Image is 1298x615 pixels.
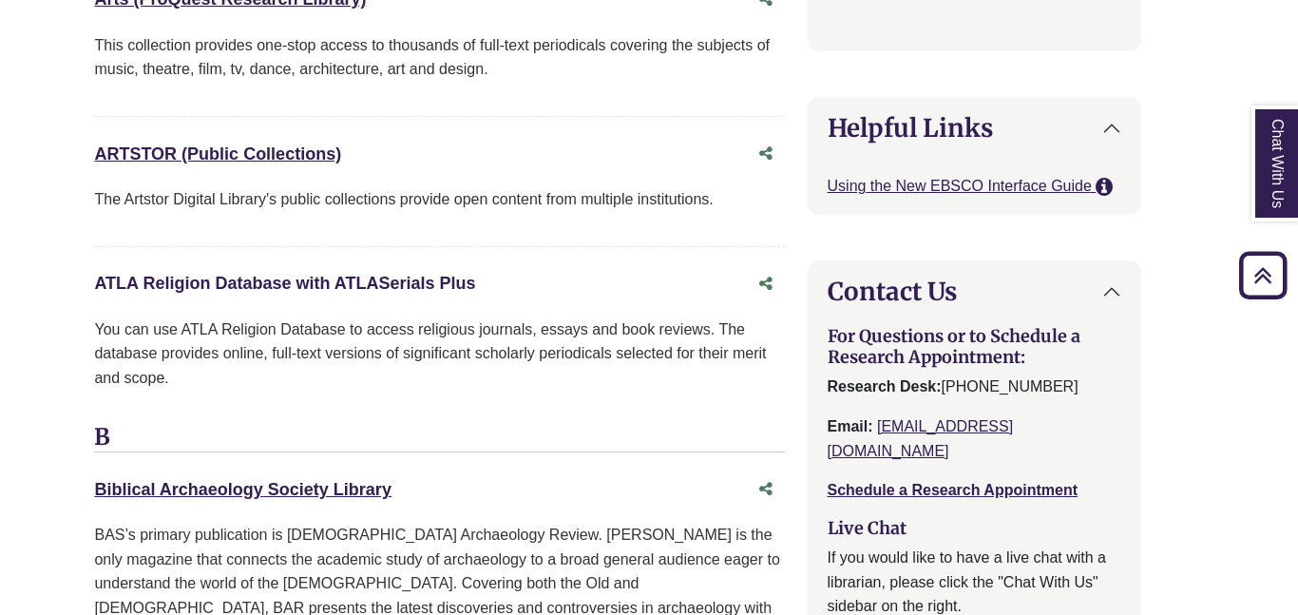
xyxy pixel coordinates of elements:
p: The Artstor Digital Library's public collections provide open content from multiple institutions. [94,187,784,212]
h3: Live Chat [828,518,1121,539]
p: [PHONE_NUMBER] [828,375,1121,399]
p: You can use ATLA Religion Database to access religious journals, essays and book reviews. The dat... [94,317,784,391]
strong: Research Desk: [828,378,942,394]
strong: Email: [828,418,873,434]
a: ARTSTOR (Public Collections) [94,144,341,163]
button: Share this database [747,471,785,508]
button: Share this database [747,136,785,172]
h3: For Questions or to Schedule a Research Appointment: [828,326,1121,367]
button: Contact Us [809,261,1140,321]
a: [EMAIL_ADDRESS][DOMAIN_NAME] [828,418,1014,459]
h3: B [94,424,784,452]
a: Using the New EBSCO Interface Guide [828,178,1097,194]
a: Schedule a Research Appointment [828,482,1078,498]
a: ATLA Religion Database with ATLASerials Plus [94,274,475,293]
button: Share this database [747,266,785,302]
button: Helpful Links [809,98,1140,158]
a: Back to Top [1232,262,1293,288]
p: This collection provides one-stop access to thousands of full-text periodicals covering the subje... [94,33,784,82]
a: Biblical Archaeology Society Library [94,480,391,499]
